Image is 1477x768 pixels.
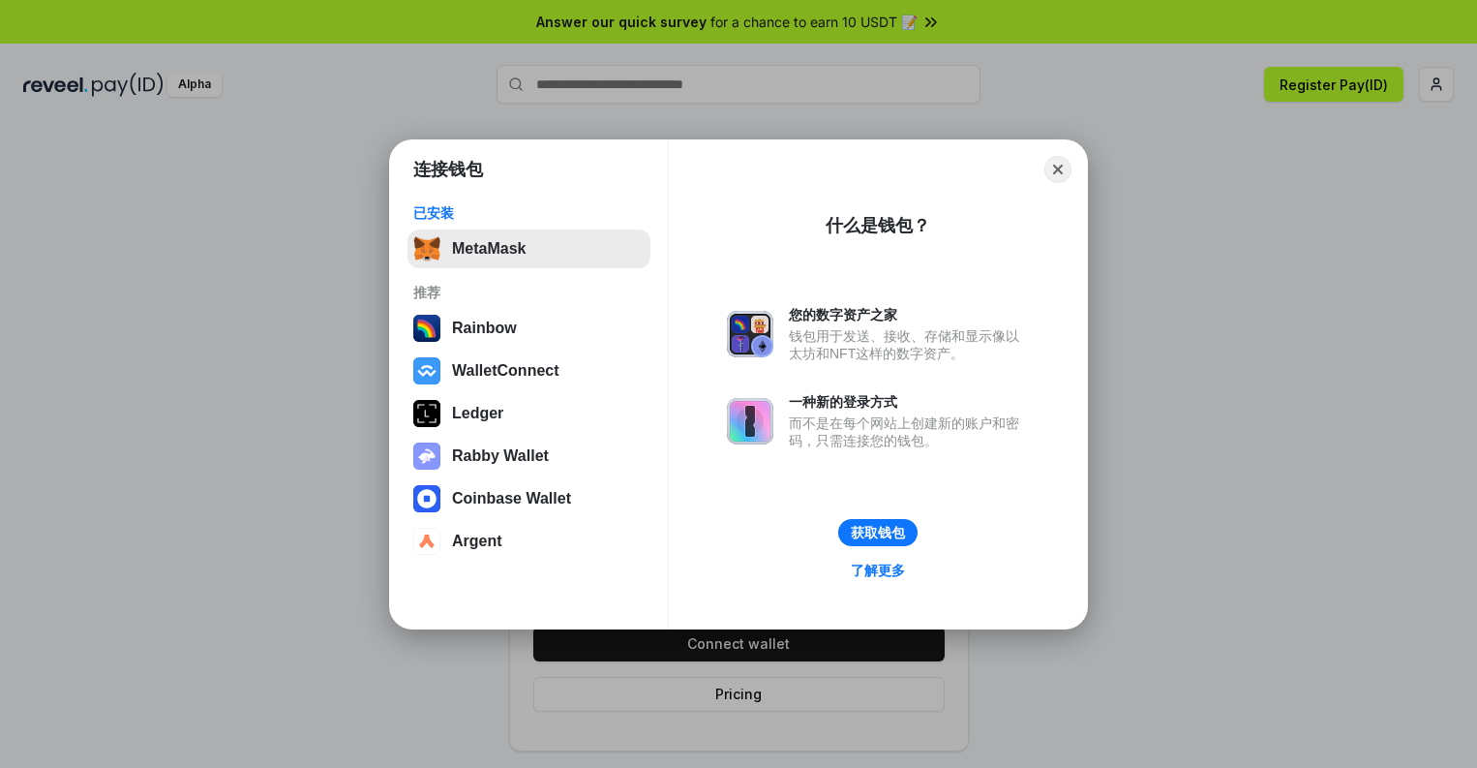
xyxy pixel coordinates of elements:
div: 一种新的登录方式 [789,393,1029,411]
div: 推荐 [413,284,645,301]
div: 钱包用于发送、接收、存储和显示像以太坊和NFT这样的数字资产。 [789,327,1029,362]
div: 什么是钱包？ [826,214,930,237]
div: 您的数字资产之家 [789,306,1029,323]
div: Rabby Wallet [452,447,549,465]
div: 而不是在每个网站上创建新的账户和密码，只需连接您的钱包。 [789,415,1029,449]
img: svg+xml,%3Csvg%20xmlns%3D%22http%3A%2F%2Fwww.w3.org%2F2000%2Fsvg%22%20fill%3D%22none%22%20viewBox... [727,311,773,357]
img: svg+xml,%3Csvg%20width%3D%2228%22%20height%3D%2228%22%20viewBox%3D%220%200%2028%2028%22%20fill%3D... [413,357,440,384]
button: MetaMask [407,230,650,268]
a: 了解更多 [839,558,917,583]
h1: 连接钱包 [413,158,483,181]
div: Rainbow [452,320,517,337]
button: Ledger [407,394,650,433]
div: 了解更多 [851,562,905,579]
button: Rainbow [407,309,650,348]
button: Rabby Wallet [407,437,650,476]
button: 获取钱包 [838,519,918,546]
div: WalletConnect [452,362,559,380]
img: svg+xml,%3Csvg%20width%3D%2228%22%20height%3D%2228%22%20viewBox%3D%220%200%2028%2028%22%20fill%3D... [413,528,440,555]
img: svg+xml,%3Csvg%20xmlns%3D%22http%3A%2F%2Fwww.w3.org%2F2000%2Fsvg%22%20fill%3D%22none%22%20viewBox... [413,443,440,470]
button: Close [1044,156,1071,183]
img: svg+xml,%3Csvg%20xmlns%3D%22http%3A%2F%2Fwww.w3.org%2F2000%2Fsvg%22%20width%3D%2228%22%20height%3... [413,400,440,427]
div: Ledger [452,405,503,422]
img: svg+xml,%3Csvg%20xmlns%3D%22http%3A%2F%2Fwww.w3.org%2F2000%2Fsvg%22%20fill%3D%22none%22%20viewBox... [727,398,773,445]
img: svg+xml,%3Csvg%20width%3D%2228%22%20height%3D%2228%22%20viewBox%3D%220%200%2028%2028%22%20fill%3D... [413,485,440,512]
div: 已安装 [413,204,645,222]
div: Argent [452,533,502,550]
div: Coinbase Wallet [452,490,571,507]
div: MetaMask [452,240,526,258]
button: WalletConnect [407,352,650,390]
img: svg+xml,%3Csvg%20width%3D%22120%22%20height%3D%22120%22%20viewBox%3D%220%200%20120%20120%22%20fil... [413,315,440,342]
img: svg+xml,%3Csvg%20fill%3D%22none%22%20height%3D%2233%22%20viewBox%3D%220%200%2035%2033%22%20width%... [413,235,440,262]
button: Argent [407,522,650,561]
div: 获取钱包 [851,524,905,541]
button: Coinbase Wallet [407,479,650,518]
